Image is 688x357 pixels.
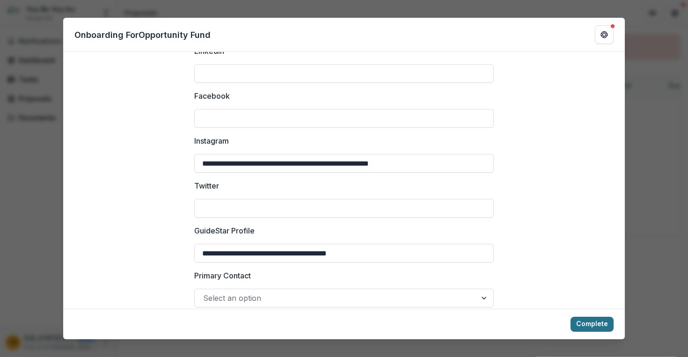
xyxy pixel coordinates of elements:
[194,225,255,236] p: GuideStar Profile
[571,317,614,332] button: Complete
[194,180,219,191] p: Twitter
[595,25,614,44] button: Get Help
[194,135,229,146] p: Instagram
[194,90,230,102] p: Facebook
[194,270,251,281] p: Primary Contact
[74,29,211,41] p: Onboarding For Opportunity Fund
